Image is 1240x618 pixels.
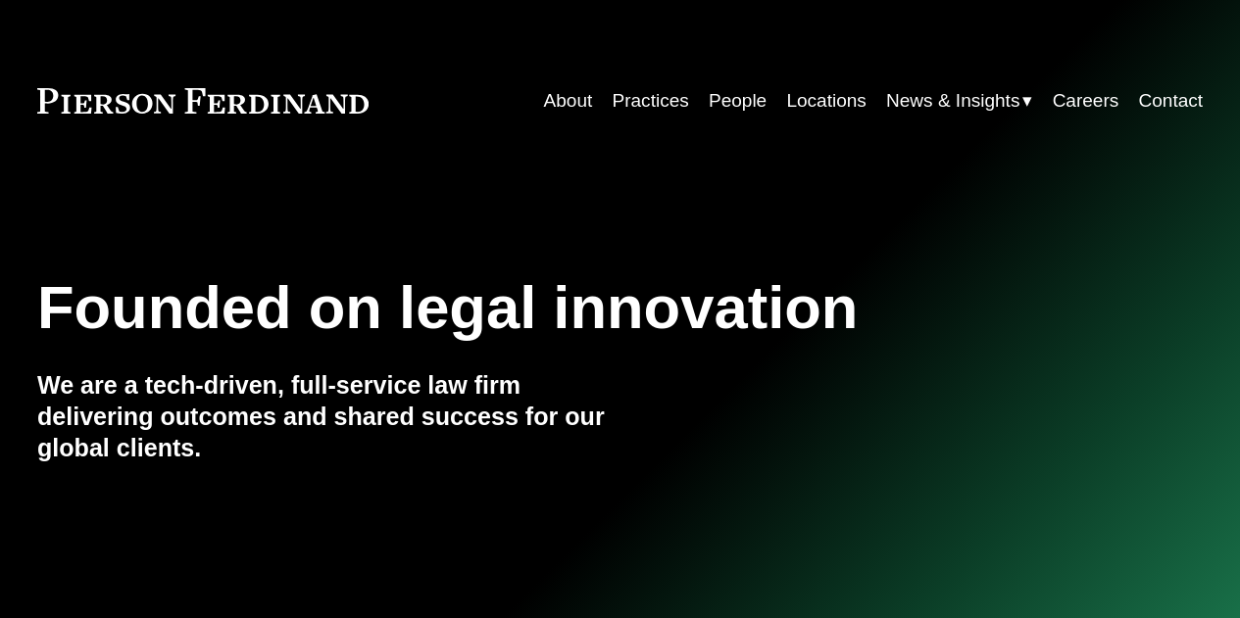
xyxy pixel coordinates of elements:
[886,84,1019,118] span: News & Insights
[1053,82,1119,119] a: Careers
[544,82,593,119] a: About
[613,82,689,119] a: Practices
[1139,82,1204,119] a: Contact
[37,370,620,464] h4: We are a tech-driven, full-service law firm delivering outcomes and shared success for our global...
[886,82,1032,119] a: folder dropdown
[37,273,1009,342] h1: Founded on legal innovation
[786,82,866,119] a: Locations
[709,82,767,119] a: People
